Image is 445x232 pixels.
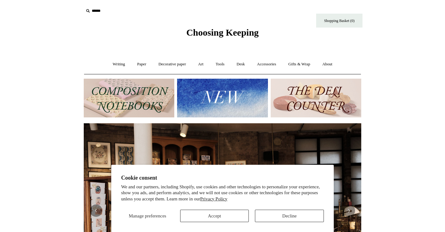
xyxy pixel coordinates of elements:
h2: Cookie consent [121,175,324,181]
span: Manage preferences [129,213,166,218]
a: Writing [107,56,131,72]
button: Decline [255,210,324,222]
a: Gifts & Wrap [283,56,316,72]
a: Accessories [252,56,282,72]
a: Decorative paper [153,56,192,72]
img: 202302 Composition ledgers.jpg__PID:69722ee6-fa44-49dd-a067-31375e5d54ec [84,79,174,117]
a: Choosing Keeping [186,32,259,37]
img: New.jpg__PID:f73bdf93-380a-4a35-bcfe-7823039498e1 [177,79,268,117]
a: Paper [132,56,152,72]
img: The Deli Counter [271,79,361,117]
p: We and our partners, including Shopify, use cookies and other technologies to personalize your ex... [121,184,324,202]
a: Tools [210,56,230,72]
a: Shopping Basket (0) [316,14,362,28]
button: Next [343,204,355,217]
a: About [317,56,338,72]
span: Choosing Keeping [186,27,259,37]
a: Privacy Policy [200,196,227,201]
button: Previous [90,204,102,217]
button: Manage preferences [121,210,174,222]
button: Accept [180,210,249,222]
a: Art [193,56,209,72]
a: Desk [231,56,251,72]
